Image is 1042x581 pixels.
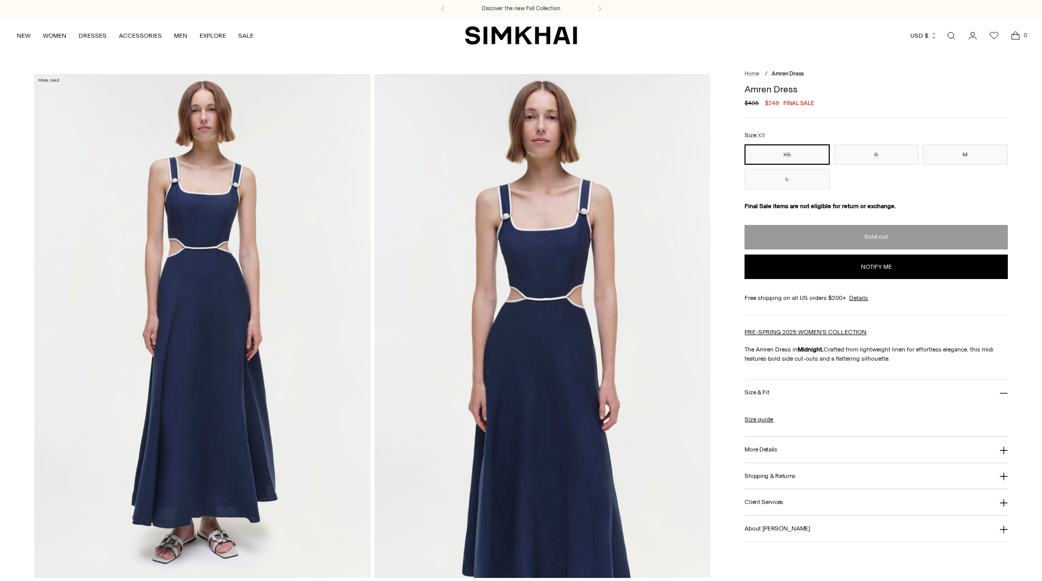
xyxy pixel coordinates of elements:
a: Details [849,293,868,302]
s: $495 [745,98,759,108]
a: ACCESSORIES [119,24,162,47]
span: 0 [1021,31,1030,40]
button: M [923,144,1007,165]
a: SALE [238,24,254,47]
a: MEN [174,24,187,47]
span: Amren Dress [772,70,804,77]
button: About [PERSON_NAME] [745,516,1007,542]
img: Amren Dress [34,74,370,578]
h3: Shipping & Returns [745,473,796,479]
a: Wishlist [984,26,1004,46]
a: PRE-SPRING 2025 WOMEN'S COLLECTION [745,329,866,336]
nav: breadcrumbs [745,70,1007,79]
h3: Client Services [745,499,783,506]
button: Client Services [745,489,1007,515]
a: Open search modal [941,26,961,46]
div: / [765,70,767,79]
button: More Details [745,437,1007,463]
a: Size guide [745,415,773,424]
a: Home [745,70,759,77]
div: Free shipping on all US orders $200+ [745,293,1007,302]
a: DRESSES [79,24,107,47]
span: XS [758,132,765,139]
button: USD $ [910,24,937,47]
a: SIMKHAI [465,26,577,45]
h3: More Details [745,446,777,453]
h3: About [PERSON_NAME] [745,525,810,532]
button: XS [745,144,829,165]
strong: Midnight. [798,346,824,353]
a: EXPLORE [200,24,226,47]
span: $248 [765,98,779,108]
a: WOMEN [43,24,66,47]
a: Discover the new Fall Collection [482,5,560,13]
a: Open cart modal [1005,26,1026,46]
button: Size & Fit [745,380,1007,406]
h1: Amren Dress [745,85,1007,94]
a: Go to the account page [962,26,983,46]
button: Shipping & Returns [745,463,1007,489]
button: S [834,144,919,165]
button: Notify me [745,255,1007,279]
h3: Size & Fit [745,389,769,396]
strong: Final Sale items are not eligible for return or exchange. [745,203,896,210]
button: L [745,169,829,189]
label: Size: [745,131,765,140]
p: The Amren Dress in Crafted from lightweight linen for effortless elegance, this midi features bol... [745,345,1007,363]
img: Amren Dress [375,74,710,578]
a: NEW [17,24,31,47]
